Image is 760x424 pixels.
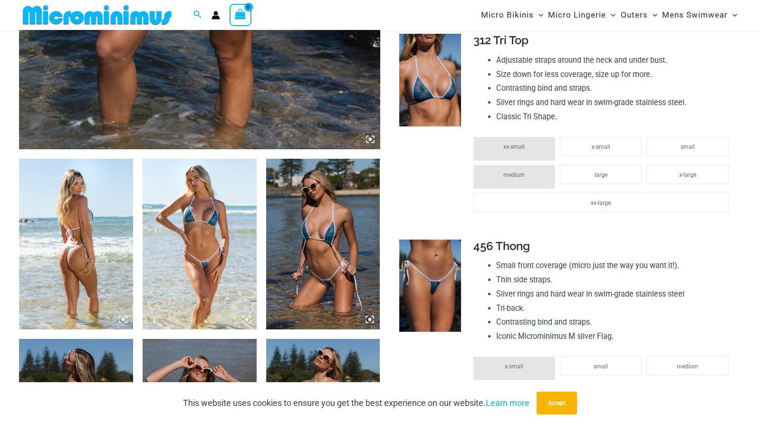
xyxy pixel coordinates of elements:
[591,200,611,206] span: xx-large
[496,329,733,344] li: Iconic Microminimus M silver Flag.
[481,3,534,27] span: Micro Bikinis
[534,3,543,27] span: Menu Toggle
[486,398,529,408] a: Learn more
[728,3,737,27] span: Menu Toggle
[496,110,733,124] li: Classic Tri Shape.
[648,3,657,27] span: Menu Toggle
[679,172,696,178] span: x-large
[621,3,648,27] span: Outers
[646,357,728,376] li: medium
[503,144,525,150] span: xx-small
[677,363,698,370] span: medium
[19,159,133,330] img: Waves Breaking Ocean 312 Top 456 Bottom
[660,3,740,27] a: Mens SwimwearMenu ToggleMenu Toggle
[473,193,729,212] li: xx-large
[183,396,529,410] p: This website uses cookies to ensure you get the best experience on our website.
[477,1,741,29] nav: Site Navigation
[662,3,728,27] span: Mens Swimwear
[595,172,607,178] span: large
[496,67,733,82] li: Size down for less coverage, size up for more.
[143,159,257,330] img: Waves Breaking Ocean 312 Top 456 Bottom
[592,144,610,150] span: x-small
[496,96,733,110] li: Silver rings and hard wear in swim-grade stainless steel.
[546,3,618,27] a: Micro LingerieMenu ToggleMenu Toggle
[503,172,525,178] span: medium
[560,137,642,156] li: x-small
[646,137,728,156] li: small
[537,392,577,414] button: Accept
[496,53,733,67] li: Adjustable straps around the neck and under bust.
[473,137,555,161] li: xx-small
[548,3,606,27] span: Micro Lingerie
[473,239,530,253] span: 456 Thong
[496,301,733,316] li: Tri-back.
[496,287,733,301] li: Silver rings and hard wear in swim-grade stainless steel
[473,33,529,47] span: 312 Tri Top
[496,81,733,96] li: Contrasting bind and straps.
[681,144,695,150] span: small
[212,11,220,19] a: Account icon link
[479,3,546,27] a: Micro BikinisMenu ToggleMenu Toggle
[618,3,660,27] a: OutersMenu ToggleMenu Toggle
[266,159,380,330] img: Waves Breaking Ocean 312 Top 456 Bottom
[646,165,728,184] li: x-large
[230,4,251,26] a: View Shopping Cart, empty
[473,357,555,380] li: x-small
[399,34,461,126] img: Waves Breaking Ocean 312 Top
[505,363,523,370] span: x-small
[496,273,733,287] li: Thin side straps.
[399,240,461,332] img: Waves Breaking Ocean 456 Bottom
[19,4,175,26] img: MM SHOP LOGO FLAT
[193,9,202,21] a: Search icon link
[473,165,555,189] li: medium
[560,165,642,184] li: large
[594,363,608,370] span: small
[496,315,733,329] li: Contrasting bind and straps.
[496,259,733,273] li: Small front coverage (micro just the way you want it!).
[560,357,642,376] li: small
[606,3,616,27] span: Menu Toggle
